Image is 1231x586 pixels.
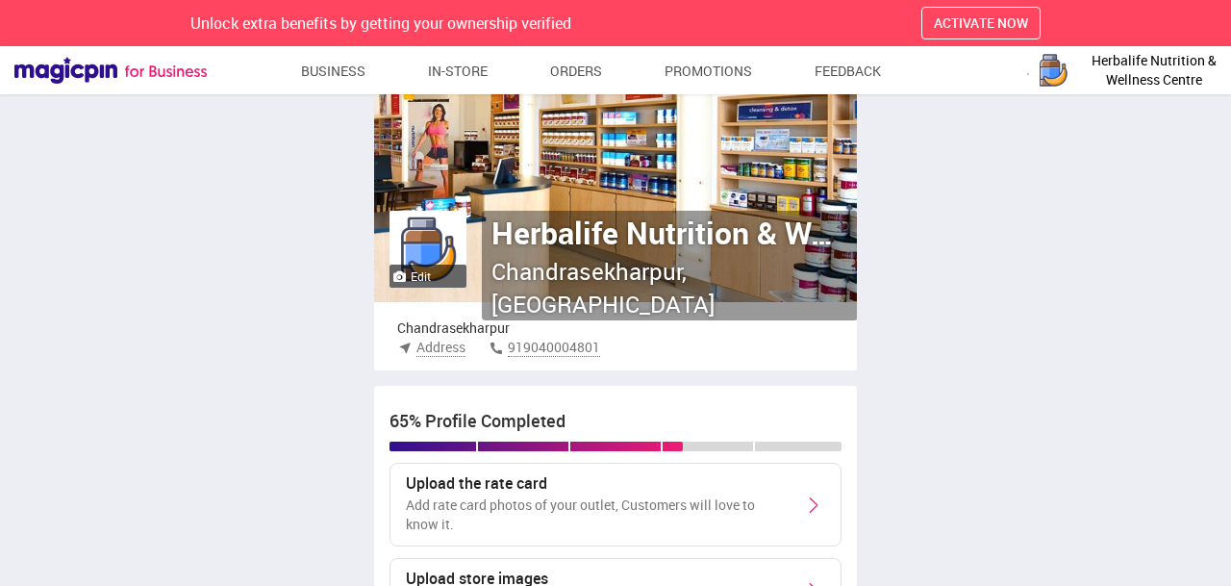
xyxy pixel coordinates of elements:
[389,211,466,288] img: MKXx2xGjkIsq02R6SE0Mr8rojBKlCtW40GUlqm9Ek27lYw0a5vhnjwfIqSWd_PmLEI1sVg-FQyknbVuDDtbu1jtZC0nV
[406,496,786,534] p: Add rate card photos of your outlet, Customers will love to know it.
[1082,51,1226,89] span: Herbalife Nutrition & Wellness Centre
[491,211,848,255] p: Herbalife Nutrition & Wellness Centre
[393,268,431,285] label: Edit
[190,13,571,34] span: Unlock extra benefits by getting your ownership verified
[489,341,504,356] img: phone-call-grey.a4054a55.svg
[301,54,365,89] a: Business
[14,57,207,84] img: Magicpin
[1034,51,1072,89] img: logo
[491,256,715,319] span: Chandrasekharpur, [GEOGRAPHIC_DATA]
[406,475,786,493] h3: Upload the rate card
[428,54,488,89] a: In-store
[397,318,623,338] p: Chandrasekharpur
[508,338,600,357] span: 919040004801
[665,54,752,89] a: Promotions
[416,338,465,357] span: Address
[397,341,413,356] img: distance.3718b416.svg
[921,7,1041,39] button: ACTIVATE NOW
[815,54,881,89] a: Feedback
[934,13,1028,32] span: ACTIVATE NOW
[389,409,841,434] div: 65 % Profile Completed
[550,54,602,89] a: Orders
[374,33,856,302] img: VPnmDlvJb1LE72_849vJDqPRYvrUplhveeVi01oTksau4NVbZ5oIF6kyp7HgKasGXJzO4Yxv1UFSQ4vhcL3S5InR-y4=s750
[802,494,825,517] img: left-arrow2.7545acd1.svg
